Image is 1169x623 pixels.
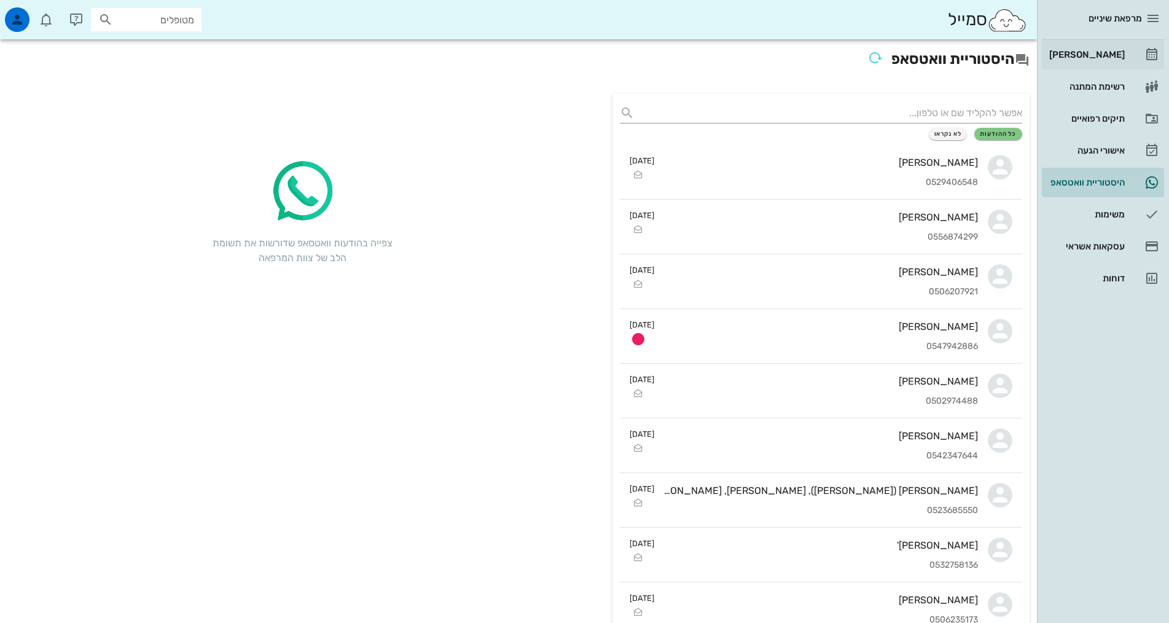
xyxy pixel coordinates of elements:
[630,264,654,276] small: [DATE]
[1042,232,1164,261] a: עסקאות אשראי
[664,375,978,387] div: [PERSON_NAME]
[664,506,978,516] div: 0523685550
[664,342,978,352] div: 0547942886
[630,210,654,221] small: [DATE]
[1047,146,1125,155] div: אישורי הגעה
[630,374,654,385] small: [DATE]
[664,321,978,332] div: [PERSON_NAME]
[664,287,978,297] div: 0506207921
[1042,168,1164,197] a: תגהיסטוריית וואטסאפ
[630,155,654,167] small: [DATE]
[1089,13,1142,24] span: מרפאת שיניים
[1042,72,1164,101] a: רשימת המתנה
[1042,104,1164,133] a: תיקים רפואיים
[1042,264,1164,293] a: דוחות
[929,128,968,140] button: לא נקראו
[948,7,1027,33] div: סמייל
[664,430,978,442] div: [PERSON_NAME]
[664,451,978,461] div: 0542347644
[1047,82,1125,92] div: רשימת המתנה
[1047,50,1125,60] div: [PERSON_NAME]
[630,428,654,440] small: [DATE]
[1047,273,1125,283] div: דוחות
[1047,178,1125,187] div: היסטוריית וואטסאפ
[1047,241,1125,251] div: עסקאות אשראי
[664,266,978,278] div: [PERSON_NAME]
[664,485,978,496] div: [PERSON_NAME] ([PERSON_NAME]), [PERSON_NAME], [PERSON_NAME]
[1042,40,1164,69] a: [PERSON_NAME]
[7,47,1030,74] h2: היסטוריית וואטסאפ
[664,594,978,606] div: [PERSON_NAME]
[664,178,978,188] div: 0529406548
[934,130,962,138] span: לא נקראו
[265,155,339,229] img: whatsapp-icon.2ee8d5f3.png
[664,211,978,223] div: [PERSON_NAME]
[987,8,1027,33] img: SmileCloud logo
[639,103,1022,123] input: אפשר להקליד שם או טלפון...
[630,483,654,495] small: [DATE]
[210,236,394,265] div: צפייה בהודעות וואטסאפ שדורשות את תשומת הלב של צוות המרפאה
[630,319,654,331] small: [DATE]
[36,10,44,17] span: תג
[664,157,978,168] div: [PERSON_NAME]
[980,130,1017,138] span: כל ההודעות
[630,592,654,604] small: [DATE]
[974,128,1022,140] button: כל ההודעות
[1047,114,1125,123] div: תיקים רפואיים
[664,232,978,243] div: 0556874299
[664,539,978,551] div: [PERSON_NAME]'
[664,396,978,407] div: 0502974488
[630,538,654,549] small: [DATE]
[1042,200,1164,229] a: משימות
[664,560,978,571] div: 0532758136
[1042,136,1164,165] a: אישורי הגעה
[1047,210,1125,219] div: משימות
